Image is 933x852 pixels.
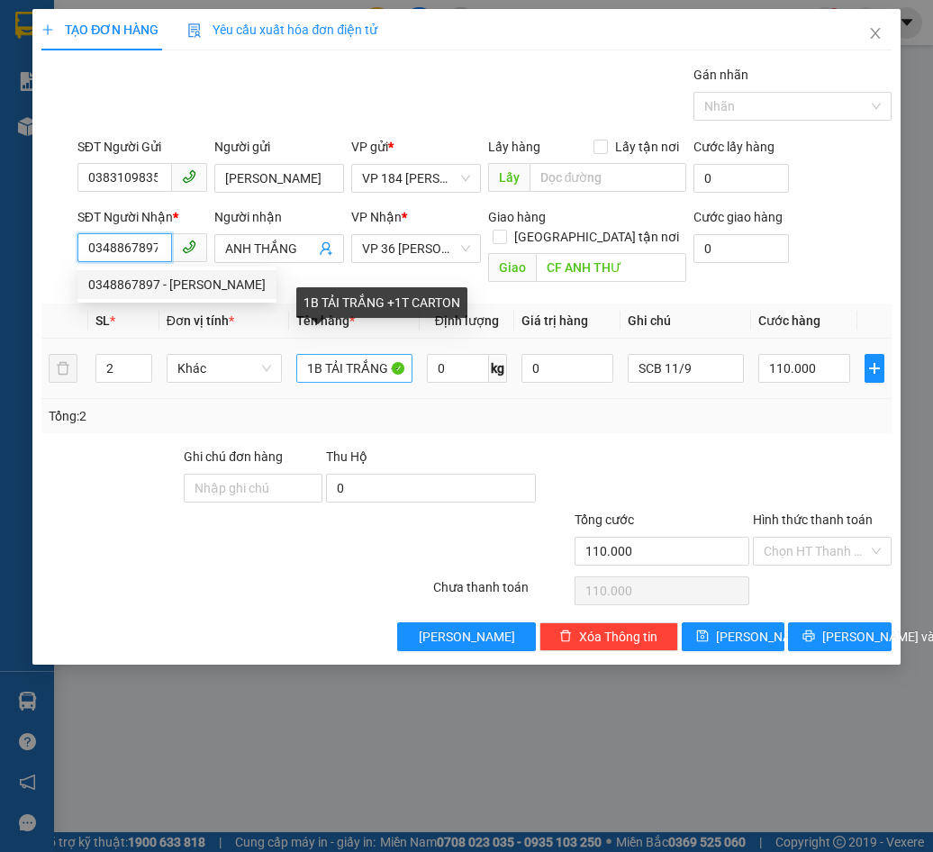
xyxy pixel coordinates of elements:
input: Cước giao hàng [693,234,789,263]
span: Giao hàng [488,210,546,224]
label: Ghi chú đơn hàng [184,449,283,464]
span: Lấy hàng [488,140,540,154]
div: Người nhận [214,207,344,227]
input: Dọc đường [536,253,686,282]
div: SĐT Người Gửi [77,137,207,157]
span: save [696,630,709,644]
span: delete [559,630,572,644]
span: close [868,26,883,41]
div: 0348867897 - [PERSON_NAME] [88,275,266,295]
span: user-add [319,241,333,256]
span: phone [182,240,196,254]
span: [PERSON_NAME] [716,627,812,647]
span: plus [865,361,883,376]
div: 1B TẢI TRẮNG +1T CARTON [296,287,467,318]
span: Giao [488,253,536,282]
span: Yêu cầu xuất hóa đơn điện tử [187,23,377,37]
input: 0 [521,354,613,383]
label: Cước lấy hàng [693,140,774,154]
button: plus [865,354,884,383]
span: Giá trị hàng [521,313,588,328]
input: Ghi Chú [628,354,744,383]
label: Gán nhãn [693,68,748,82]
button: deleteXóa Thông tin [539,622,678,651]
span: Đơn vị tính [167,313,234,328]
span: phone [182,169,196,184]
span: Lấy [488,163,530,192]
input: VD: Bàn, Ghế [296,354,412,383]
input: Dọc đường [530,163,686,192]
button: Close [850,9,901,59]
span: TẠO ĐƠN HÀNG [41,23,159,37]
span: Tổng cước [575,512,634,527]
span: [GEOGRAPHIC_DATA] tận nơi [507,227,686,247]
span: Thu Hộ [326,449,367,464]
th: Ghi chú [620,304,751,339]
div: Người gửi [214,137,344,157]
button: [PERSON_NAME] [397,622,536,651]
div: 0348867897 - ANH THẮNG [77,270,276,299]
button: printer[PERSON_NAME] và In [788,622,891,651]
span: printer [802,630,815,644]
input: Ghi chú đơn hàng [184,474,322,503]
span: VP 184 Nguyễn Văn Trỗi - HCM [362,165,470,192]
button: delete [49,354,77,383]
div: VP gửi [351,137,481,157]
div: Chưa thanh toán [431,577,574,609]
span: [PERSON_NAME] [419,627,515,647]
label: Hình thức thanh toán [753,512,873,527]
span: Cước hàng [758,313,820,328]
div: Tổng: 2 [49,406,362,426]
span: plus [41,23,54,36]
span: Xóa Thông tin [579,627,657,647]
input: Cước lấy hàng [693,164,789,193]
span: Lấy tận nơi [608,137,686,157]
span: Khác [177,355,272,382]
button: save[PERSON_NAME] [682,622,784,651]
span: SL [95,313,110,328]
span: VP Nhận [351,210,402,224]
span: kg [489,354,507,383]
div: SĐT Người Nhận [77,207,207,227]
span: VP 36 Lê Thành Duy - Bà Rịa [362,235,470,262]
label: Cước giao hàng [693,210,783,224]
img: icon [187,23,202,38]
